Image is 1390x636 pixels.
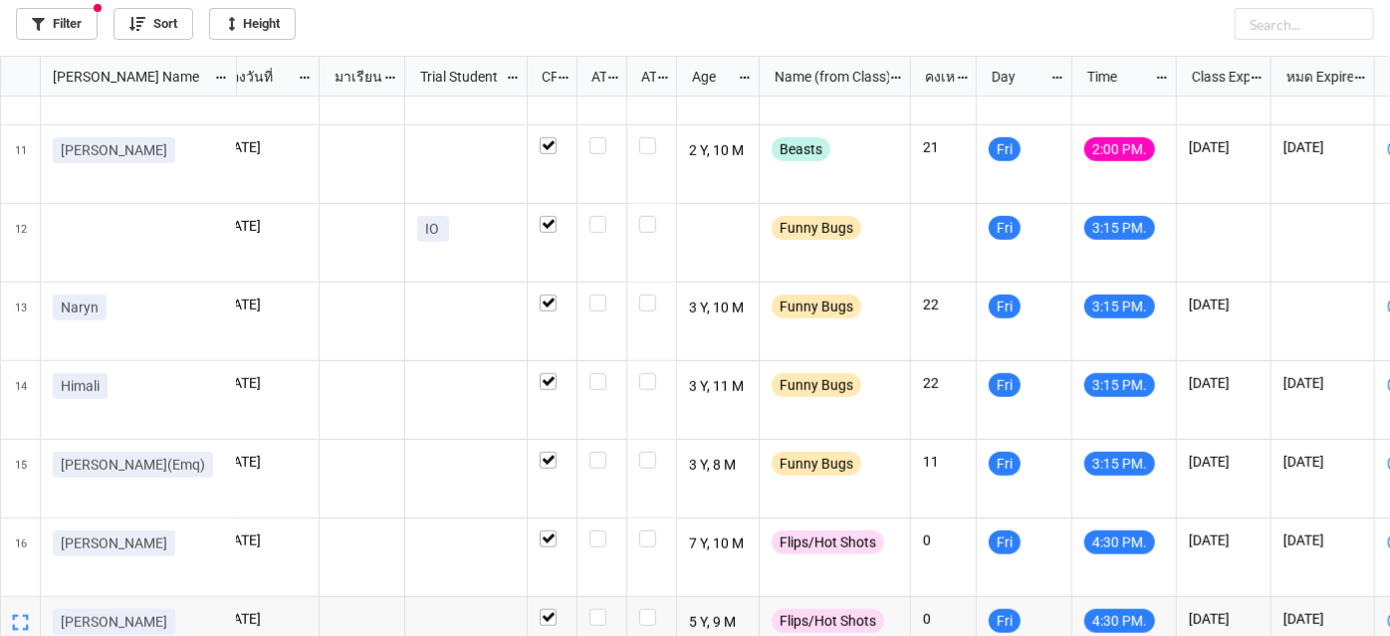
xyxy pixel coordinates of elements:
[114,8,193,40] a: Sort
[923,295,964,315] p: 22
[689,295,748,322] p: 3 Y, 10 M
[1283,137,1362,157] p: [DATE]
[15,125,27,203] span: 11
[220,452,307,472] p: [DATE]
[1189,609,1259,629] p: [DATE]
[1189,452,1259,472] p: [DATE]
[579,66,607,88] div: ATT
[772,137,830,161] div: Beasts
[1084,137,1155,161] div: 2:00 PM.
[1189,137,1259,157] p: [DATE]
[689,373,748,401] p: 3 Y, 11 M
[61,140,167,160] p: [PERSON_NAME]
[220,137,307,157] p: [DATE]
[1075,66,1155,88] div: Time
[323,66,384,88] div: มาเรียน
[772,452,861,476] div: Funny Bugs
[61,298,99,318] p: Naryn
[772,609,884,633] div: Flips/Hot Shots
[689,530,748,558] p: 7 Y, 10 M
[1235,8,1374,40] input: Search...
[1084,295,1155,318] div: 3:15 PM.
[1283,530,1362,550] p: [DATE]
[220,295,307,315] p: [DATE]
[220,609,307,629] p: [DATE]
[772,373,861,397] div: Funny Bugs
[989,137,1021,161] div: Fri
[989,216,1021,240] div: Fri
[923,609,964,629] p: 0
[763,66,888,88] div: Name (from Class)
[923,530,964,550] p: 0
[989,452,1021,476] div: Fri
[980,66,1050,88] div: Day
[989,373,1021,397] div: Fri
[41,66,214,88] div: [PERSON_NAME] Name
[61,455,205,475] p: [PERSON_NAME](Emq)
[1189,530,1259,550] p: [DATE]
[15,204,27,282] span: 12
[629,66,657,88] div: ATK
[923,373,964,393] p: 22
[1,57,237,97] div: grid
[1274,66,1353,88] div: หมด Expired date (from [PERSON_NAME] Name)
[989,609,1021,633] div: Fri
[1189,295,1259,315] p: [DATE]
[989,530,1021,554] div: Fri
[530,66,558,88] div: CF
[61,533,167,553] p: [PERSON_NAME]
[220,530,307,550] p: [DATE]
[16,8,98,40] a: Filter
[1283,452,1362,472] p: [DATE]
[923,137,964,157] p: 21
[408,66,506,88] div: Trial Student
[1084,452,1155,476] div: 3:15 PM.
[1283,609,1362,629] p: [DATE]
[689,452,748,480] p: 3 Y, 8 M
[15,361,27,439] span: 14
[61,612,167,632] p: [PERSON_NAME]
[220,373,307,393] p: [DATE]
[1180,66,1250,88] div: Class Expiration
[15,283,27,360] span: 13
[61,376,100,396] p: Himali
[772,216,861,240] div: Funny Bugs
[1084,530,1155,554] div: 4:30 PM.
[1189,373,1259,393] p: [DATE]
[220,216,307,236] p: [DATE]
[772,530,884,554] div: Flips/Hot Shots
[989,295,1021,318] div: Fri
[15,519,27,596] span: 16
[1283,373,1362,393] p: [DATE]
[923,452,964,472] p: 11
[772,295,861,318] div: Funny Bugs
[680,66,739,88] div: Age
[1084,609,1155,633] div: 4:30 PM.
[209,8,296,40] a: Height
[913,66,955,88] div: คงเหลือ (from Nick Name)
[15,440,27,518] span: 15
[211,66,298,88] div: จองวันที่
[689,137,748,165] p: 2 Y, 10 M
[425,219,441,239] p: IO
[1084,373,1155,397] div: 3:15 PM.
[1084,216,1155,240] div: 3:15 PM.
